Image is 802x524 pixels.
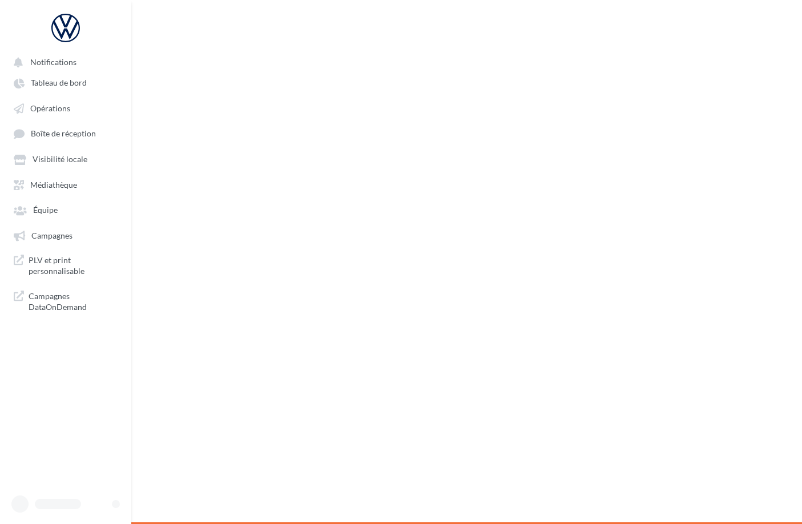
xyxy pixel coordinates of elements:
[7,286,124,317] a: Campagnes DataOnDemand
[7,199,124,220] a: Équipe
[33,155,87,164] span: Visibilité locale
[30,103,70,113] span: Opérations
[33,205,58,215] span: Équipe
[30,57,76,67] span: Notifications
[30,180,77,190] span: Médiathèque
[7,148,124,169] a: Visibilité locale
[31,129,96,139] span: Boîte de réception
[7,225,124,245] a: Campagnes
[31,231,72,240] span: Campagnes
[7,250,124,281] a: PLV et print personnalisable
[7,98,124,118] a: Opérations
[7,174,124,195] a: Médiathèque
[31,78,87,88] span: Tableau de bord
[29,291,118,313] span: Campagnes DataOnDemand
[29,255,118,277] span: PLV et print personnalisable
[7,72,124,92] a: Tableau de bord
[7,123,124,144] a: Boîte de réception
